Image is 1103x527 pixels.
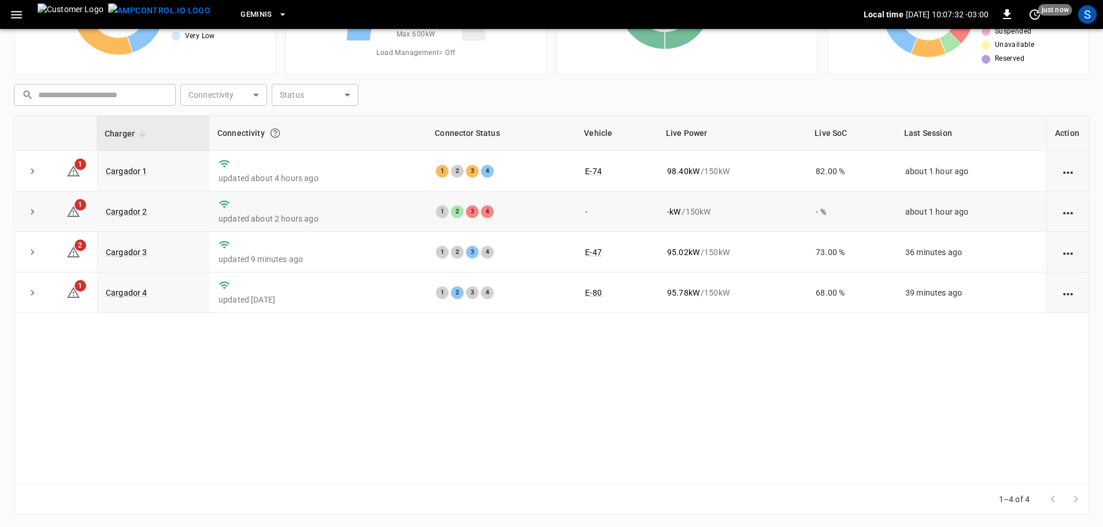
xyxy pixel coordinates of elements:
[106,207,147,216] a: Cargador 2
[585,248,602,257] a: E-47
[397,29,436,40] span: Max. 600 kW
[240,8,272,21] span: Geminis
[1061,246,1075,258] div: action cell options
[667,246,797,258] div: / 150 kW
[896,272,1046,313] td: 39 minutes ago
[106,288,147,297] a: Cargador 4
[667,165,797,177] div: / 150 kW
[236,3,292,26] button: Geminis
[864,9,904,20] p: Local time
[999,493,1030,505] p: 1–4 of 4
[427,116,576,151] th: Connector Status
[667,287,699,298] p: 95.78 kW
[24,244,41,261] button: expand row
[24,203,41,220] button: expand row
[667,165,699,177] p: 98.40 kW
[451,286,464,299] div: 2
[436,205,449,218] div: 1
[576,116,658,151] th: Vehicle
[376,47,455,59] span: Load Management = Off
[585,167,602,176] a: E-74
[667,206,680,218] p: - kW
[667,246,699,258] p: 95.02 kW
[1061,206,1075,218] div: action cell options
[66,247,80,256] a: 2
[995,26,1032,38] span: Suspended
[66,165,80,175] a: 1
[75,159,86,170] span: 1
[576,191,658,232] td: -
[906,9,989,20] p: [DATE] 10:07:32 -03:00
[896,232,1046,272] td: 36 minutes ago
[219,213,417,224] p: updated about 2 hours ago
[667,287,797,298] div: / 150 kW
[105,127,150,141] span: Charger
[658,116,806,151] th: Live Power
[38,3,103,25] img: Customer Logo
[451,165,464,178] div: 2
[1061,287,1075,298] div: action cell options
[806,191,896,232] td: - %
[481,246,494,259] div: 4
[185,31,215,42] span: Very Low
[106,248,147,257] a: Cargador 3
[896,151,1046,191] td: about 1 hour ago
[265,123,286,143] button: Connection between the charger and our software.
[75,199,86,211] span: 1
[108,3,210,18] img: ampcontrol.io logo
[1061,165,1075,177] div: action cell options
[1026,5,1044,24] button: set refresh interval
[24,284,41,301] button: expand row
[219,294,417,305] p: updated [DATE]
[806,232,896,272] td: 73.00 %
[481,286,494,299] div: 4
[466,246,479,259] div: 3
[667,206,797,218] div: / 150 kW
[66,206,80,215] a: 1
[436,246,449,259] div: 1
[1046,116,1089,151] th: Action
[896,191,1046,232] td: about 1 hour ago
[466,165,479,178] div: 3
[436,286,449,299] div: 1
[451,246,464,259] div: 2
[451,205,464,218] div: 2
[481,165,494,178] div: 4
[466,286,479,299] div: 3
[896,116,1046,151] th: Last Session
[585,288,602,297] a: E-80
[75,239,86,251] span: 2
[75,280,86,292] span: 1
[1078,5,1097,24] div: profile-icon
[466,205,479,218] div: 3
[219,253,417,265] p: updated 9 minutes ago
[436,165,449,178] div: 1
[219,172,417,184] p: updated about 4 hours ago
[66,288,80,297] a: 1
[481,205,494,218] div: 4
[806,272,896,313] td: 68.00 %
[995,53,1024,65] span: Reserved
[806,116,896,151] th: Live SoC
[24,163,41,180] button: expand row
[995,39,1034,51] span: Unavailable
[806,151,896,191] td: 82.00 %
[106,167,147,176] a: Cargador 1
[1038,4,1072,16] span: just now
[217,123,419,143] div: Connectivity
